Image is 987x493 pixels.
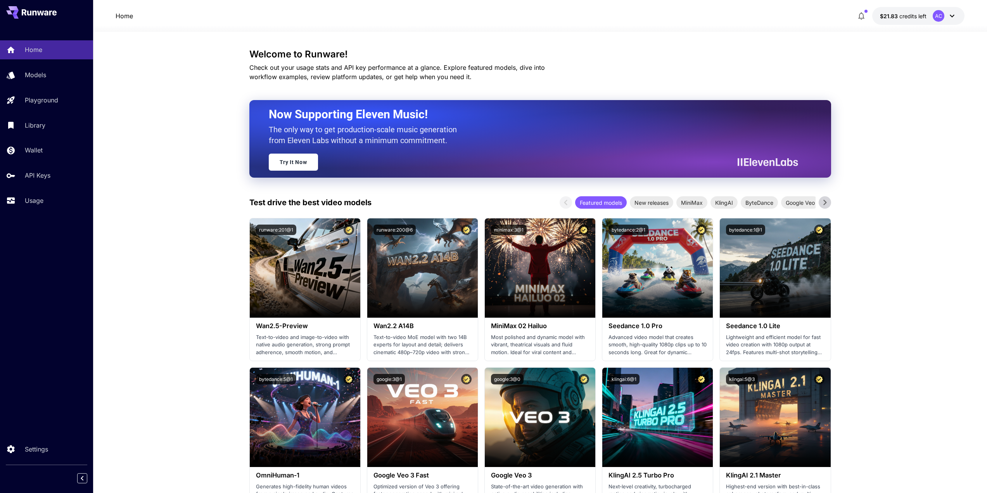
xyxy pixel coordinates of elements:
p: Library [25,121,45,130]
img: alt [250,368,360,467]
button: Certified Model – Vetted for best performance and includes a commercial license. [344,225,354,235]
p: Text-to-video and image-to-video with native audio generation, strong prompt adherence, smooth mo... [256,334,354,356]
button: $21.8338AC [872,7,965,25]
p: Advanced video model that creates smooth, high-quality 1080p clips up to 10 seconds long. Great f... [608,334,707,356]
button: Certified Model – Vetted for best performance and includes a commercial license. [814,225,825,235]
p: Test drive the best video models [249,197,372,208]
span: Featured models [575,199,627,207]
div: Collapse sidebar [83,471,93,485]
span: MiniMax [676,199,707,207]
div: KlingAI [710,196,738,209]
p: Playground [25,95,58,105]
h3: OmniHuman‑1 [256,472,354,479]
button: Certified Model – Vetted for best performance and includes a commercial license. [344,374,354,384]
span: ByteDance [741,199,778,207]
h3: Google Veo 3 [491,472,589,479]
a: Home [116,11,133,21]
span: New releases [630,199,673,207]
img: alt [602,218,713,318]
button: klingai:6@1 [608,374,640,384]
div: ByteDance [741,196,778,209]
button: Certified Model – Vetted for best performance and includes a commercial license. [461,374,472,384]
p: Home [25,45,42,54]
button: runware:200@6 [373,225,416,235]
button: minimax:3@1 [491,225,527,235]
h2: Now Supporting Eleven Music! [269,107,792,122]
div: New releases [630,196,673,209]
img: alt [720,368,830,467]
p: Settings [25,445,48,454]
p: The only way to get production-scale music generation from Eleven Labs without a minimum commitment. [269,124,463,146]
span: KlingAI [710,199,738,207]
div: Featured models [575,196,627,209]
div: $21.8338 [880,12,927,20]
img: alt [720,218,830,318]
img: alt [250,218,360,318]
span: Google Veo [781,199,819,207]
img: alt [367,368,478,467]
h3: KlingAI 2.5 Turbo Pro [608,472,707,479]
p: Usage [25,196,43,205]
h3: Seedance 1.0 Pro [608,322,707,330]
span: credits left [899,13,927,19]
button: Certified Model – Vetted for best performance and includes a commercial license. [696,225,707,235]
p: Models [25,70,46,80]
button: klingai:5@3 [726,374,758,384]
h3: Wan2.5-Preview [256,322,354,330]
img: alt [602,368,713,467]
p: Lightweight and efficient model for fast video creation with 1080p output at 24fps. Features mult... [726,334,824,356]
button: Certified Model – Vetted for best performance and includes a commercial license. [461,225,472,235]
img: alt [485,218,595,318]
img: alt [367,218,478,318]
button: runware:201@1 [256,225,296,235]
nav: breadcrumb [116,11,133,21]
span: Check out your usage stats and API key performance at a glance. Explore featured models, dive int... [249,64,545,81]
h3: Wan2.2 A14B [373,322,472,330]
p: Text-to-video MoE model with two 14B experts for layout and detail; delivers cinematic 480p–720p ... [373,334,472,356]
button: bytedance:2@1 [608,225,648,235]
div: Google Veo [781,196,819,209]
img: alt [485,368,595,467]
div: AC [933,10,944,22]
p: API Keys [25,171,50,180]
button: google:3@1 [373,374,405,384]
p: Most polished and dynamic model with vibrant, theatrical visuals and fluid motion. Ideal for vira... [491,334,589,356]
h3: KlingAI 2.1 Master [726,472,824,479]
button: google:3@0 [491,374,524,384]
button: Certified Model – Vetted for best performance and includes a commercial license. [696,374,707,384]
a: Try It Now [269,154,318,171]
p: Wallet [25,145,43,155]
button: bytedance:1@1 [726,225,765,235]
button: Certified Model – Vetted for best performance and includes a commercial license. [579,225,589,235]
button: Collapse sidebar [77,473,87,483]
button: Certified Model – Vetted for best performance and includes a commercial license. [814,374,825,384]
h3: Seedance 1.0 Lite [726,322,824,330]
button: Certified Model – Vetted for best performance and includes a commercial license. [579,374,589,384]
h3: Welcome to Runware! [249,49,831,60]
button: bytedance:5@1 [256,374,296,384]
span: $21.83 [880,13,899,19]
h3: MiniMax 02 Hailuo [491,322,589,330]
h3: Google Veo 3 Fast [373,472,472,479]
div: MiniMax [676,196,707,209]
